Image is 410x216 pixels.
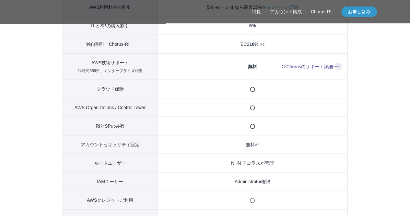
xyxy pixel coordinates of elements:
[207,5,214,10] span: 5%
[63,135,158,154] th: アカウントセキュリティ設定
[249,23,256,28] span: 5%
[63,98,158,117] th: AWS Organizations / Control Tower
[341,8,377,15] span: お申し込み
[63,154,158,172] th: ルートユーザー
[158,172,347,191] td: Administrator権限
[260,43,264,46] small: ※2
[250,105,255,110] span: ◯
[158,35,347,53] td: EC2
[158,191,347,209] td: ◯
[270,8,302,15] a: アカウント構成
[249,42,258,47] span: 10%
[77,69,143,73] span: 24時間365日、エンタープライズ相当
[215,6,220,9] small: ※1
[63,117,158,135] th: RIとSPの共有
[63,80,158,98] th: クラウド保険
[248,64,257,69] span: 無料
[341,6,377,17] a: お申し込み
[250,123,255,129] span: ◯
[158,135,347,154] td: 無料
[252,8,261,15] a: 特長
[63,53,158,80] th: AWS技術サポート
[255,143,260,147] small: ※3
[158,154,347,172] td: NHN テコラスが管理
[250,86,255,92] span: ◯
[63,172,158,191] th: IAMユーザー
[282,63,342,70] a: C-Chorusのサポート詳細
[63,191,158,209] th: AWSクレジットご利用
[63,35,158,53] th: 独自割引「Chorus-RI」
[262,3,298,11] a: キャンペーン詳細
[311,8,332,15] a: Chorus-RI
[63,16,158,35] th: RIとSPの購入割引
